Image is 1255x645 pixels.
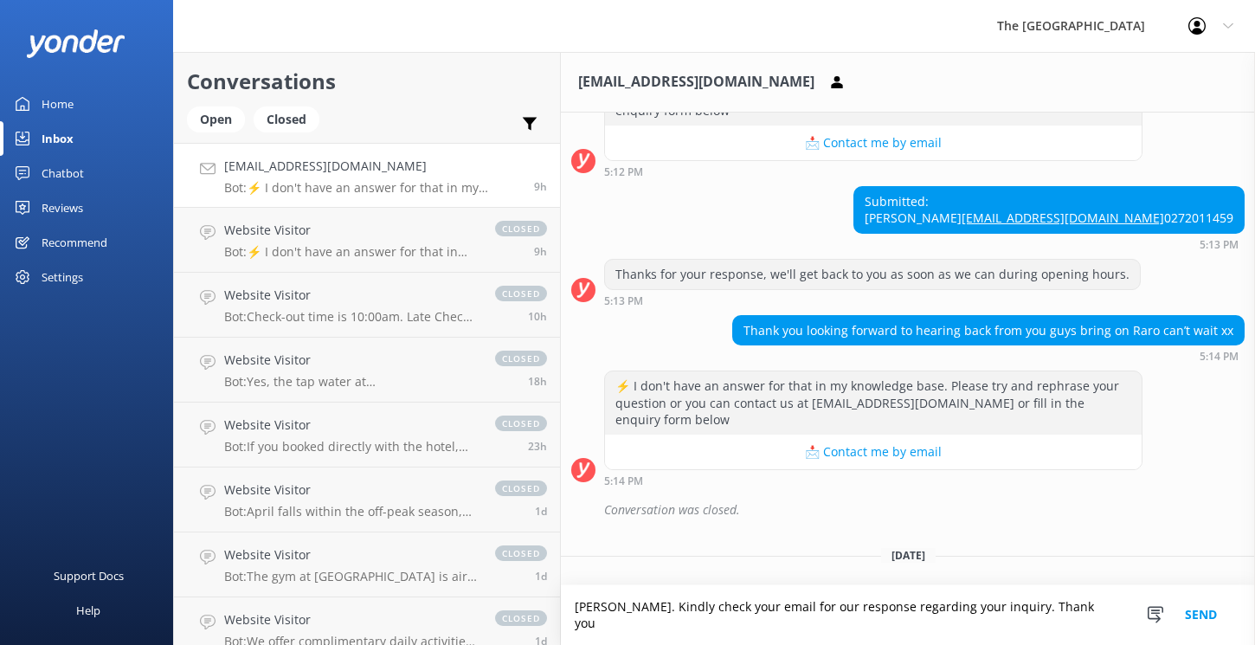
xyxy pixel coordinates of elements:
[495,221,547,236] span: closed
[224,504,478,519] p: Bot: April falls within the off-peak season, which runs from May to December. However, school hol...
[571,495,1245,525] div: 2025-09-19T09:52:51.156
[224,244,478,260] p: Bot: ⚡ I don't have an answer for that in my knowledge base. Please try and rephrase your questio...
[187,106,245,132] div: Open
[534,179,547,194] span: Sep 18 2025 11:14pm (UTC -10:00) Pacific/Honolulu
[224,481,478,500] h4: Website Visitor
[604,578,1245,608] div: Conversation was opened.
[962,210,1164,226] a: [EMAIL_ADDRESS][DOMAIN_NAME]
[42,156,84,190] div: Chatbot
[54,558,124,593] div: Support Docs
[224,286,478,305] h4: Website Visitor
[224,610,478,629] h4: Website Visitor
[605,435,1142,469] button: 📩 Contact me by email
[174,338,560,403] a: Website VisitorBot:Yes, the tap water at [GEOGRAPHIC_DATA] and Sanctuary is safe to drink as it g...
[42,260,83,294] div: Settings
[42,190,83,225] div: Reviews
[853,238,1245,250] div: Sep 18 2025 11:13pm (UTC -10:00) Pacific/Honolulu
[535,569,547,584] span: Sep 18 2025 12:37am (UTC -10:00) Pacific/Honolulu
[605,126,1142,160] button: 📩 Contact me by email
[881,548,936,563] span: [DATE]
[528,374,547,389] span: Sep 18 2025 02:25pm (UTC -10:00) Pacific/Honolulu
[604,476,643,487] strong: 5:14 PM
[604,474,1142,487] div: Sep 18 2025 11:14pm (UTC -10:00) Pacific/Honolulu
[604,296,643,306] strong: 5:13 PM
[76,593,100,628] div: Help
[174,403,560,468] a: Website VisitorBot:If you booked directly with the hotel, you can amend your booking using the bo...
[495,416,547,431] span: closed
[174,532,560,597] a: Website VisitorBot:The gym at [GEOGRAPHIC_DATA] is air-conditioned and offers free weights, exerc...
[1168,585,1233,645] button: Send
[174,273,560,338] a: Website VisitorBot:Check-out time is 10:00am. Late Check-Out is subject to availability and can b...
[528,309,547,324] span: Sep 18 2025 09:38pm (UTC -10:00) Pacific/Honolulu
[224,221,478,240] h4: Website Visitor
[187,109,254,128] a: Open
[605,371,1142,435] div: ⚡ I don't have an answer for that in my knowledge base. Please try and rephrase your question or ...
[42,121,74,156] div: Inbox
[732,350,1245,362] div: Sep 18 2025 11:14pm (UTC -10:00) Pacific/Honolulu
[224,180,521,196] p: Bot: ⚡ I don't have an answer for that in my knowledge base. Please try and rephrase your questio...
[733,316,1244,345] div: Thank you looking forward to hearing back from you guys bring on Raro can’t wait xx
[495,286,547,301] span: closed
[187,65,547,98] h2: Conversations
[854,187,1244,233] div: Submitted: [PERSON_NAME] 0272011459
[495,481,547,496] span: closed
[254,106,319,132] div: Closed
[495,351,547,366] span: closed
[42,225,107,260] div: Recommend
[224,439,478,455] p: Bot: If you booked directly with the hotel, you can amend your booking using the booking engine o...
[604,165,1142,177] div: Sep 18 2025 11:12pm (UTC -10:00) Pacific/Honolulu
[495,545,547,561] span: closed
[42,87,74,121] div: Home
[534,244,547,259] span: Sep 18 2025 11:06pm (UTC -10:00) Pacific/Honolulu
[528,439,547,454] span: Sep 18 2025 09:10am (UTC -10:00) Pacific/Honolulu
[604,495,1245,525] div: Conversation was closed.
[535,504,547,519] span: Sep 18 2025 12:50am (UTC -10:00) Pacific/Honolulu
[174,208,560,273] a: Website VisitorBot:⚡ I don't have an answer for that in my knowledge base. Please try and rephras...
[604,294,1141,306] div: Sep 18 2025 11:13pm (UTC -10:00) Pacific/Honolulu
[1200,352,1239,362] strong: 5:14 PM
[495,610,547,626] span: closed
[224,545,478,564] h4: Website Visitor
[254,109,328,128] a: Closed
[578,71,814,94] h3: [EMAIL_ADDRESS][DOMAIN_NAME]
[224,157,521,176] h4: [EMAIL_ADDRESS][DOMAIN_NAME]
[174,143,560,208] a: [EMAIL_ADDRESS][DOMAIN_NAME]Bot:⚡ I don't have an answer for that in my knowledge base. Please tr...
[571,578,1245,608] div: 2025-09-19T18:24:06.529
[224,374,478,390] p: Bot: Yes, the tap water at [GEOGRAPHIC_DATA] and Sanctuary is safe to drink as it goes through a ...
[224,569,478,584] p: Bot: The gym at [GEOGRAPHIC_DATA] is air-conditioned and offers free weights, exercise balls, and...
[224,309,478,325] p: Bot: Check-out time is 10:00am. Late Check-Out is subject to availability and can be confirmed 24...
[224,416,478,435] h4: Website Visitor
[26,29,125,58] img: yonder-white-logo.png
[1200,240,1239,250] strong: 5:13 PM
[604,167,643,177] strong: 5:12 PM
[224,351,478,370] h4: Website Visitor
[561,585,1255,645] textarea: [PERSON_NAME]. Kindly check your email for our response regarding your inquiry. Thank you
[174,468,560,532] a: Website VisitorBot:April falls within the off-peak season, which runs from May to December. Howev...
[605,260,1140,289] div: Thanks for your response, we'll get back to you as soon as we can during opening hours.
